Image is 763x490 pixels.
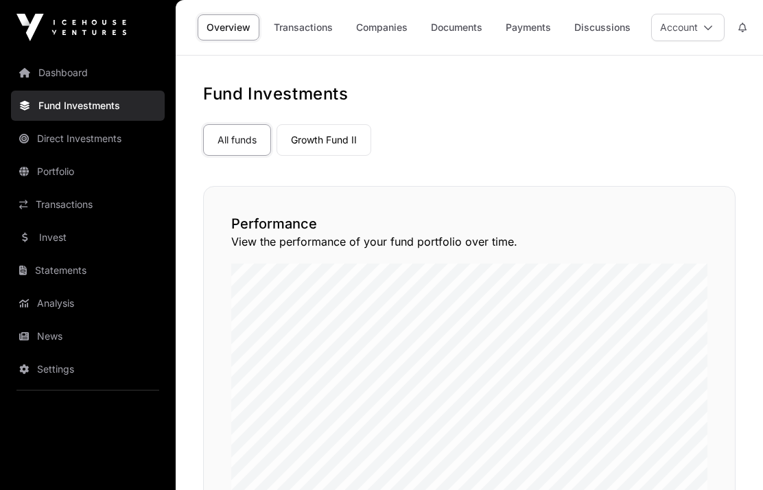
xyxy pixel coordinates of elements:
a: Overview [198,14,259,40]
a: Transactions [265,14,342,40]
a: Transactions [11,189,165,220]
a: Dashboard [11,58,165,88]
a: News [11,321,165,351]
a: Invest [11,222,165,253]
button: Account [651,14,725,41]
img: Icehouse Ventures Logo [16,14,126,41]
a: Fund Investments [11,91,165,121]
a: Direct Investments [11,124,165,154]
h2: Performance [231,214,707,233]
a: Documents [422,14,491,40]
a: Analysis [11,288,165,318]
a: Discussions [565,14,639,40]
a: Portfolio [11,156,165,187]
a: Payments [497,14,560,40]
iframe: Chat Widget [694,424,763,490]
a: Statements [11,255,165,285]
a: Settings [11,354,165,384]
p: View the performance of your fund portfolio over time. [231,233,707,250]
h1: Fund Investments [203,83,736,105]
a: All funds [203,124,271,156]
a: Growth Fund II [277,124,371,156]
a: Companies [347,14,416,40]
